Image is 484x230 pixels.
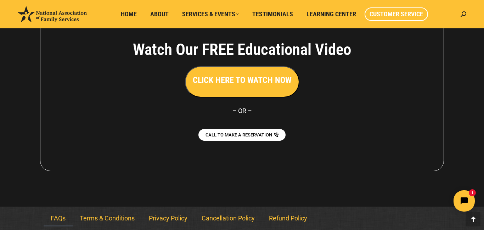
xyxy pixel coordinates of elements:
[198,129,286,141] a: CALL TO MAKE A RESERVATION
[370,10,423,18] span: Customer Service
[232,107,252,114] span: – OR –
[262,210,314,226] a: Refund Policy
[247,7,298,21] a: Testimonials
[252,10,293,18] span: Testimonials
[44,210,73,226] a: FAQs
[121,10,137,18] span: Home
[116,7,142,21] a: Home
[359,184,481,218] iframe: Tidio Chat
[185,66,299,97] button: CLICK HERE TO WATCH NOW
[44,210,440,226] nav: Menu
[142,210,195,226] a: Privacy Policy
[206,133,272,137] span: CALL TO MAKE A RESERVATION
[150,10,169,18] span: About
[145,7,174,21] a: About
[185,77,299,84] a: CLICK HERE TO WATCH NOW
[73,210,142,226] a: Terms & Conditions
[365,7,428,21] a: Customer Service
[302,7,361,21] a: Learning Center
[306,10,356,18] span: Learning Center
[18,6,87,22] img: National Association of Family Services
[182,10,239,18] span: Services & Events
[94,40,390,59] h4: Watch Our FREE Educational Video
[193,74,292,86] h3: CLICK HERE TO WATCH NOW
[195,210,262,226] a: Cancellation Policy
